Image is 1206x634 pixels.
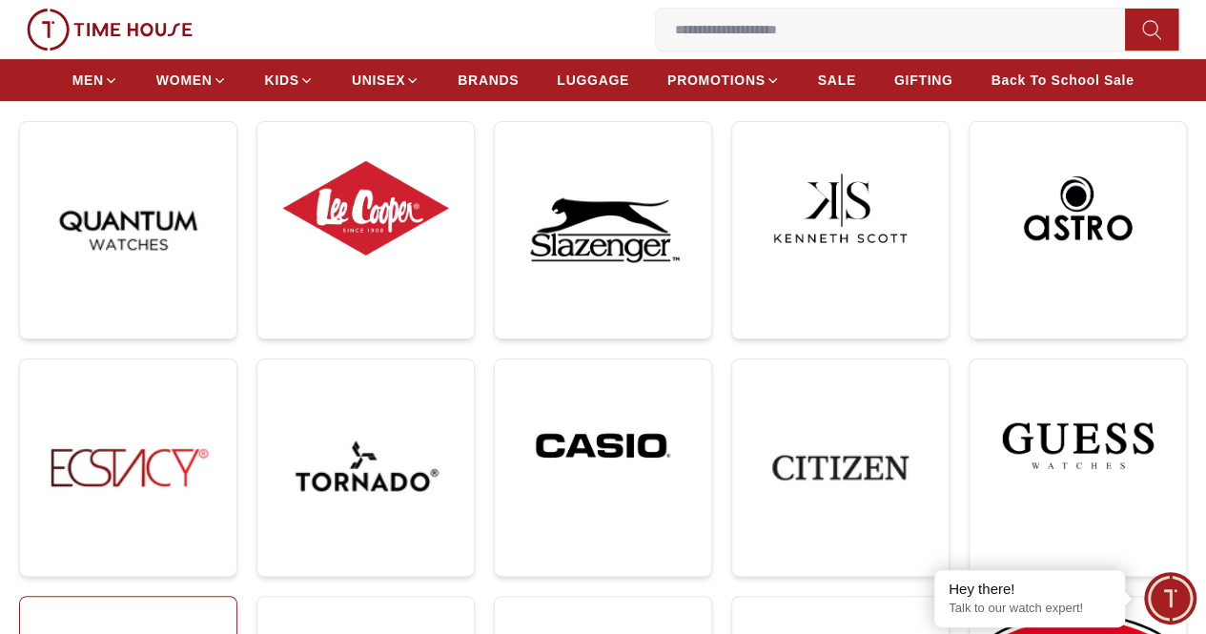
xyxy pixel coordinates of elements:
[818,71,856,90] span: SALE
[557,63,629,97] a: LUGGAGE
[72,63,118,97] a: MEN
[985,375,1171,517] img: ...
[265,71,299,90] span: KIDS
[458,63,519,97] a: BRANDS
[265,63,314,97] a: KIDS
[27,9,193,51] img: ...
[667,71,766,90] span: PROMOTIONS
[1144,572,1196,624] div: Chat Widget
[35,375,221,561] img: ...
[35,137,221,323] img: ...
[510,137,696,323] img: ...
[894,71,953,90] span: GIFTING
[156,71,213,90] span: WOMEN
[273,137,459,279] img: ...
[894,63,953,97] a: GIFTING
[991,71,1134,90] span: Back To School Sale
[818,63,856,97] a: SALE
[72,71,104,90] span: MEN
[352,63,419,97] a: UNISEX
[557,71,629,90] span: LUGGAGE
[747,375,933,561] img: ...
[510,375,696,517] img: ...
[991,63,1134,97] a: Back To School Sale
[458,71,519,90] span: BRANDS
[949,601,1111,617] p: Talk to our watch expert!
[985,137,1171,279] img: ...
[747,137,933,279] img: ...
[273,375,459,561] img: ...
[949,580,1111,599] div: Hey there!
[352,71,405,90] span: UNISEX
[667,63,780,97] a: PROMOTIONS
[156,63,227,97] a: WOMEN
